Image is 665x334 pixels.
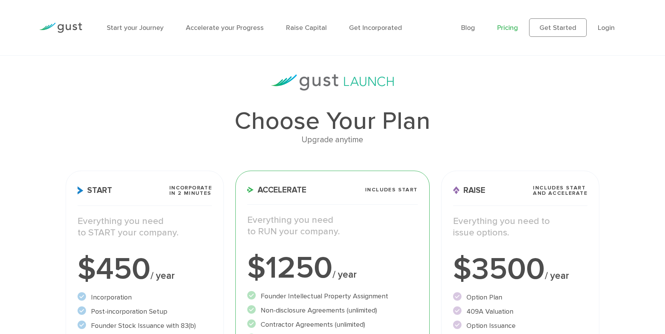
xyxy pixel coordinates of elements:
[247,214,417,237] p: Everything you need to RUN your company.
[365,187,418,193] span: Includes START
[107,24,164,32] a: Start your Journey
[598,24,615,32] a: Login
[169,185,212,196] span: Incorporate in 2 Minutes
[78,321,212,331] li: Founder Stock Issuance with 83(b)
[39,23,82,33] img: Gust Logo
[453,186,485,194] span: Raise
[151,270,175,281] span: / year
[66,109,599,133] h1: Choose Your Plan
[247,253,417,283] div: $1250
[349,24,402,32] a: Get Incorporated
[453,186,460,194] img: Raise Icon
[78,306,212,317] li: Post-incorporation Setup
[497,24,518,32] a: Pricing
[453,216,587,239] p: Everything you need to issue options.
[247,291,417,301] li: Founder Intellectual Property Assignment
[461,24,475,32] a: Blog
[533,185,587,196] span: Includes START and ACCELERATE
[247,319,417,330] li: Contractor Agreements (unlimited)
[247,186,306,194] span: Accelerate
[453,254,587,285] div: $3500
[186,24,264,32] a: Accelerate your Progress
[271,74,394,90] img: gust-launch-logos.svg
[453,306,587,317] li: 409A Valuation
[78,254,212,285] div: $450
[78,292,212,303] li: Incorporation
[78,186,83,194] img: Start Icon X2
[453,321,587,331] li: Option Issuance
[332,269,357,280] span: / year
[286,24,327,32] a: Raise Capital
[247,187,254,193] img: Accelerate Icon
[545,270,569,281] span: / year
[247,305,417,316] li: Non-disclosure Agreements (unlimited)
[529,18,587,37] a: Get Started
[78,186,112,194] span: Start
[66,133,599,146] div: Upgrade anytime
[78,216,212,239] p: Everything you need to START your company.
[453,292,587,303] li: Option Plan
